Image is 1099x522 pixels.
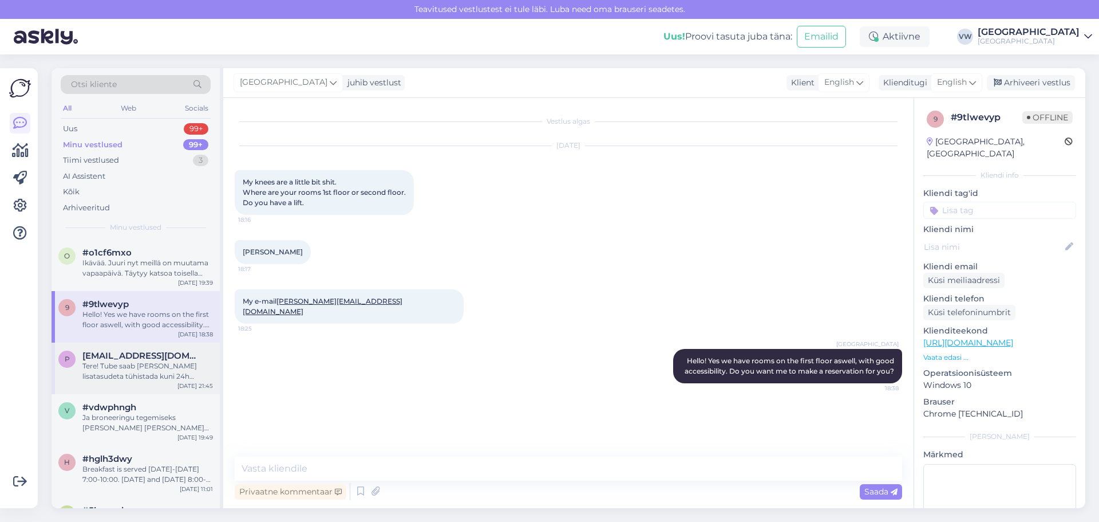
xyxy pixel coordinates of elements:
div: Uus [63,123,77,135]
p: Kliendi telefon [923,293,1076,305]
p: Kliendi tag'id [923,187,1076,199]
span: #vdwphngh [82,402,136,413]
div: [DATE] 21:45 [177,382,213,390]
input: Lisa nimi [924,241,1063,253]
div: VW [957,29,973,45]
span: [PERSON_NAME] [243,248,303,256]
div: Arhiveeritud [63,202,110,214]
div: Proovi tasuta juba täna: [663,30,792,44]
img: Askly Logo [9,77,31,99]
div: Breakfast is served [DATE]-[DATE] 7:00-10:00. [DATE] and [DATE] 8:00-11:00 [82,464,213,485]
div: 99+ [184,123,208,135]
span: English [937,76,967,89]
div: Aktiivne [860,26,930,47]
span: h [64,458,70,466]
div: Kliendi info [923,170,1076,180]
p: Chrome [TECHNICAL_ID] [923,408,1076,420]
div: Hello! Yes we have rooms on the first floor aswell, with good accessibility. Do you want me to ma... [82,309,213,330]
div: Ja broneeringu tegemiseks [PERSON_NAME] [PERSON_NAME] [PERSON_NAME] telefoninumbrit ka:) [82,413,213,433]
span: 9 [65,303,69,312]
p: Vaata edasi ... [923,352,1076,363]
span: My knees are a little bit shit. Where are your rooms 1st floor or second floor. Do you have a lift. [243,178,406,207]
div: Web [118,101,139,116]
div: [DATE] 19:49 [177,433,213,442]
div: Vestlus algas [235,116,902,127]
span: #5kgvpals [82,505,128,516]
div: Ikävää. Juuri nyt meillä on muutama vapaapäivä. Täytyy katsoa toisella kertaa [82,258,213,278]
span: My e-mail [243,297,402,316]
span: English [824,76,854,89]
p: Brauser [923,396,1076,408]
span: Offline [1022,111,1073,124]
span: Otsi kliente [71,79,117,91]
a: [URL][DOMAIN_NAME] [923,337,1013,348]
span: #9tlwevyp [82,299,129,309]
span: #hglh3dwy [82,454,132,464]
div: [DATE] 11:01 [180,485,213,493]
span: [GEOGRAPHIC_DATA] [240,76,327,89]
div: Klienditugi [879,77,927,89]
span: Minu vestlused [110,222,161,233]
div: Tiimi vestlused [63,155,119,166]
input: Lisa tag [923,202,1076,219]
div: Socials [183,101,211,116]
div: Privaatne kommentaar [235,484,346,500]
p: Märkmed [923,449,1076,461]
div: [DATE] 19:39 [178,278,213,287]
p: Operatsioonisüsteem [923,367,1076,379]
div: [PERSON_NAME] [923,431,1076,442]
button: Emailid [797,26,846,48]
div: [DATE] 18:38 [178,330,213,339]
a: [GEOGRAPHIC_DATA][GEOGRAPHIC_DATA] [978,28,1092,46]
span: 18:16 [238,215,281,224]
div: juhib vestlust [343,77,401,89]
span: 18:17 [238,265,281,273]
div: Tere! Tube saab [PERSON_NAME] lisatasudeta tühistada kuni 24h ennem saabumist. [GEOGRAPHIC_DATA],... [82,361,213,382]
div: 99+ [183,139,208,151]
div: # 9tlwevyp [951,111,1022,124]
p: Kliendi email [923,261,1076,273]
div: [DATE] [235,140,902,151]
a: [PERSON_NAME][EMAIL_ADDRESS][DOMAIN_NAME] [243,297,402,316]
span: o [64,252,70,260]
p: Kliendi nimi [923,223,1076,236]
span: p [65,355,70,363]
span: 18:25 [238,324,281,333]
span: v [65,406,69,415]
div: Kõik [63,186,80,198]
span: [GEOGRAPHIC_DATA] [836,340,899,348]
div: [GEOGRAPHIC_DATA] [978,28,1080,37]
p: Klienditeekond [923,325,1076,337]
div: All [61,101,74,116]
div: 3 [193,155,208,166]
span: pruunidsilmad@hotmail.com [82,351,201,361]
p: Windows 10 [923,379,1076,391]
span: 9 [934,115,938,123]
div: [GEOGRAPHIC_DATA], [GEOGRAPHIC_DATA] [927,136,1065,160]
div: [GEOGRAPHIC_DATA] [978,37,1080,46]
div: Klient [786,77,815,89]
div: Küsi telefoninumbrit [923,305,1015,320]
span: 18:38 [856,384,899,393]
div: Minu vestlused [63,139,122,151]
span: #o1cf6mxo [82,248,132,258]
span: Hello! Yes we have rooms on the first floor aswell, with good accessibility. Do you want me to ma... [685,356,896,375]
b: Uus! [663,31,685,42]
div: Küsi meiliaadressi [923,273,1005,288]
div: Arhiveeri vestlus [987,75,1075,91]
span: Saada [864,486,898,497]
div: AI Assistent [63,171,105,182]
